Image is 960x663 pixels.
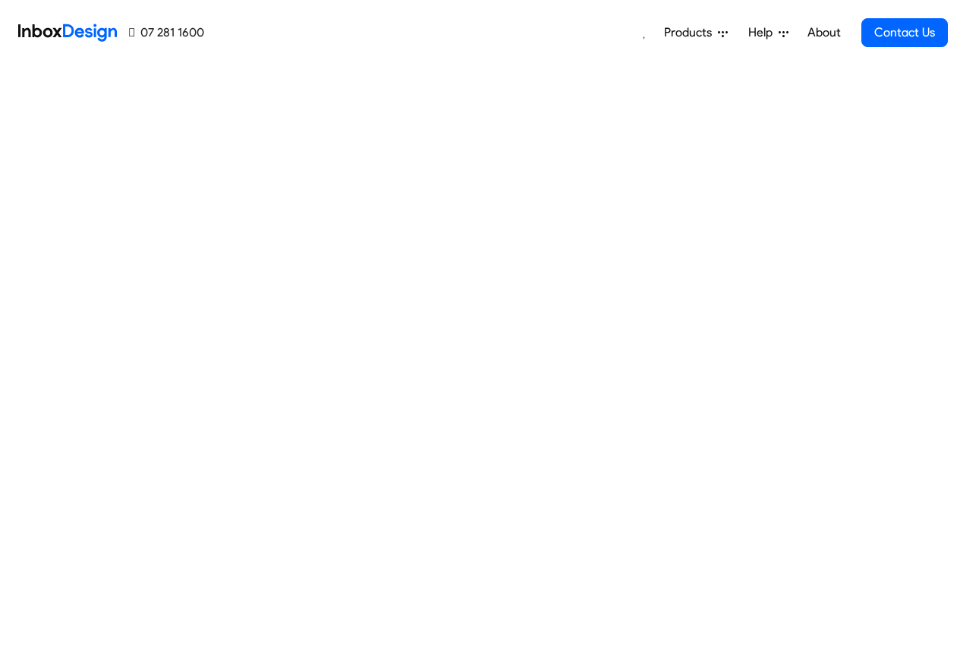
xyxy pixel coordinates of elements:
a: Products [658,17,734,48]
span: Help [748,24,779,42]
a: Contact Us [861,18,948,47]
a: Help [742,17,795,48]
a: 07 281 1600 [129,24,204,42]
span: Products [664,24,718,42]
a: About [803,17,845,48]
